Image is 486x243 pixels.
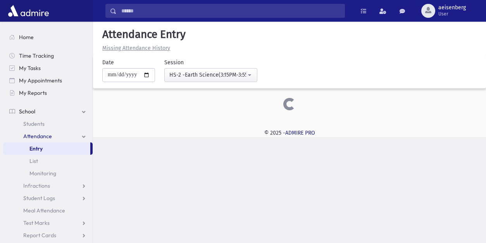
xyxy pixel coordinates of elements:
[164,68,257,82] button: HS-2 -Earth Science(3:15PM-3:55PM)
[29,170,56,177] span: Monitoring
[29,145,43,152] span: Entry
[99,45,170,51] a: Missing Attendance History
[23,219,50,226] span: Test Marks
[102,58,114,67] label: Date
[3,229,93,241] a: Report Cards
[3,217,93,229] a: Test Marks
[3,105,93,118] a: School
[105,129,474,137] div: © 2025 -
[285,130,315,136] a: ADMIRE PRO
[3,180,93,192] a: Infractions
[438,11,466,17] span: User
[19,77,62,84] span: My Appointments
[19,108,35,115] span: School
[23,120,45,127] span: Students
[19,89,47,96] span: My Reports
[3,87,93,99] a: My Reports
[117,4,345,18] input: Search
[3,204,93,217] a: Meal Attendance
[19,65,41,72] span: My Tasks
[169,71,246,79] div: HS-2 -Earth Science(3:15PM-3:55PM)
[164,58,184,67] label: Session
[23,195,55,202] span: Student Logs
[3,62,93,74] a: My Tasks
[3,155,93,167] a: List
[3,74,93,87] a: My Appointments
[19,34,34,41] span: Home
[3,130,93,142] a: Attendance
[23,182,50,189] span: Infractions
[19,52,54,59] span: Time Tracking
[3,192,93,204] a: Student Logs
[23,133,52,140] span: Attendance
[99,28,480,41] h5: Attendance Entry
[6,3,51,19] img: AdmirePro
[23,232,56,239] span: Report Cards
[3,142,90,155] a: Entry
[3,118,93,130] a: Students
[29,157,38,164] span: List
[23,207,65,214] span: Meal Attendance
[438,5,466,11] span: aeisenberg
[102,45,170,51] u: Missing Attendance History
[3,167,93,180] a: Monitoring
[3,50,93,62] a: Time Tracking
[3,31,93,43] a: Home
